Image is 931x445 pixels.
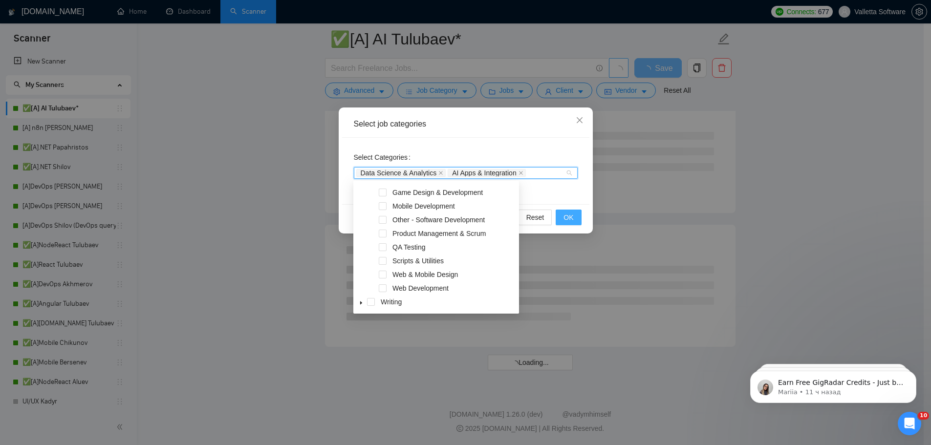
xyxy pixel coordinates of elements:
[381,298,402,306] span: Writing
[898,412,921,435] iframe: Intercom live chat
[576,116,584,124] span: close
[392,202,455,210] span: Mobile Development
[392,243,425,251] span: QA Testing
[379,296,517,308] span: Writing
[392,230,486,237] span: Product Management & Scrum
[390,282,517,294] span: Web Development
[392,189,483,196] span: Game Design & Development
[390,269,517,280] span: Web & Mobile Design
[359,300,364,305] span: caret-down
[354,119,578,129] div: Select job categories
[448,169,526,177] span: AI Apps & Integration
[438,170,443,175] span: close
[519,170,523,175] span: close
[390,255,517,267] span: Scripts & Utilities
[392,271,458,278] span: Web & Mobile Design
[390,187,517,198] span: Game Design & Development
[918,412,929,420] span: 10
[354,149,414,165] label: Select Categories
[526,212,544,223] span: Reset
[392,284,449,292] span: Web Development
[361,170,437,176] span: Data Science & Analytics
[566,107,593,134] button: Close
[528,169,530,177] input: Select Categories
[563,212,573,223] span: OK
[390,228,517,239] span: Product Management & Scrum
[556,210,581,225] button: OK
[452,170,517,176] span: AI Apps & Integration
[736,350,931,419] iframe: Intercom notifications сообщение
[390,214,517,226] span: Other - Software Development
[390,241,517,253] span: QA Testing
[392,257,444,265] span: Scripts & Utilities
[519,210,552,225] button: Reset
[356,169,446,177] span: Data Science & Analytics
[390,200,517,212] span: Mobile Development
[392,216,485,224] span: Other - Software Development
